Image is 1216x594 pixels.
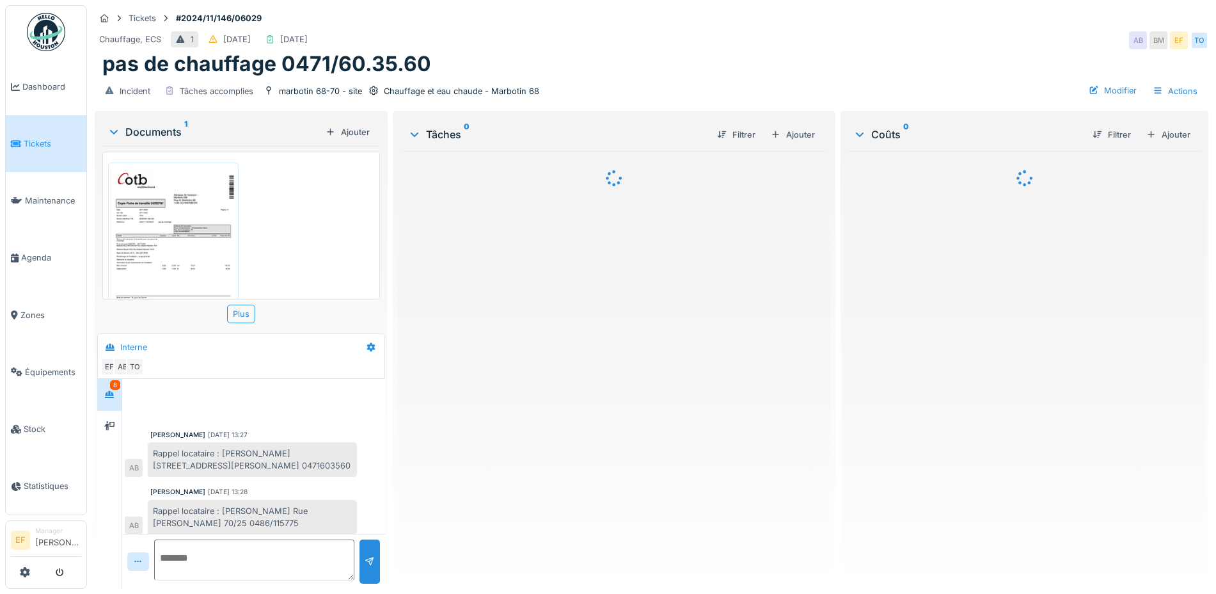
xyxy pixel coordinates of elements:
div: Plus [227,305,255,323]
sup: 0 [903,127,909,142]
img: Badge_color-CXgf-gQk.svg [27,13,65,51]
li: EF [11,531,30,550]
div: Chauffage et eau chaude - Marbotin 68 [384,85,539,97]
span: Équipements [25,366,81,378]
h1: pas de chauffage 0471/60.35.60 [102,52,431,76]
span: Zones [20,309,81,321]
div: 1 [191,33,194,45]
div: Tâches [408,127,707,142]
div: Chauffage, ECS [99,33,161,45]
div: AB [125,459,143,477]
div: [PERSON_NAME] [150,430,205,440]
li: [PERSON_NAME] [35,526,81,554]
a: Agenda [6,229,86,286]
span: Statistiques [24,480,81,492]
div: Modifier [1084,82,1142,99]
span: Tickets [24,138,81,150]
div: Tickets [129,12,156,24]
div: TO [1190,31,1208,49]
strong: #2024/11/146/06029 [171,12,267,24]
div: Documents [107,124,320,140]
div: EF [100,358,118,376]
a: Stock [6,401,86,458]
div: Actions [1147,82,1203,100]
div: [PERSON_NAME] [150,487,205,497]
div: Ajouter [766,126,820,143]
a: Statistiques [6,458,86,515]
span: Maintenance [25,195,81,207]
div: AB [1129,31,1147,49]
div: Rappel locataire : [PERSON_NAME] Rue [PERSON_NAME] 70/25 0486/115775 [148,500,357,534]
span: Stock [24,423,81,435]
a: Tickets [6,115,86,172]
div: Coûts [853,127,1082,142]
img: lpgd6td3eporux67t4uf97x7rffo [111,166,235,341]
div: Tâches accomplies [180,85,253,97]
sup: 1 [184,124,187,140]
span: Dashboard [22,81,81,93]
div: AB [125,517,143,534]
div: [DATE] [223,33,251,45]
a: Équipements [6,344,86,401]
div: [DATE] 13:28 [208,487,248,497]
a: EF Manager[PERSON_NAME] [11,526,81,557]
div: Rappel locataire : [PERSON_NAME] [STREET_ADDRESS][PERSON_NAME] 0471603560 [148,442,357,477]
a: Zones [6,287,86,344]
div: marbotin 68-70 - site [279,85,362,97]
a: Dashboard [6,58,86,115]
div: AB [113,358,131,376]
div: EF [1170,31,1188,49]
div: Ajouter [320,124,375,141]
sup: 0 [464,127,470,142]
div: Interne [120,341,147,353]
div: Filtrer [712,126,761,143]
div: BM [1149,31,1167,49]
div: Manager [35,526,81,536]
div: TO [126,358,144,376]
span: Agenda [21,252,81,264]
div: [DATE] 13:27 [208,430,248,440]
div: Ajouter [1141,126,1196,143]
div: 8 [110,380,120,390]
div: [DATE] [280,33,308,45]
a: Maintenance [6,172,86,229]
div: Incident [120,85,150,97]
div: Filtrer [1087,126,1136,143]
